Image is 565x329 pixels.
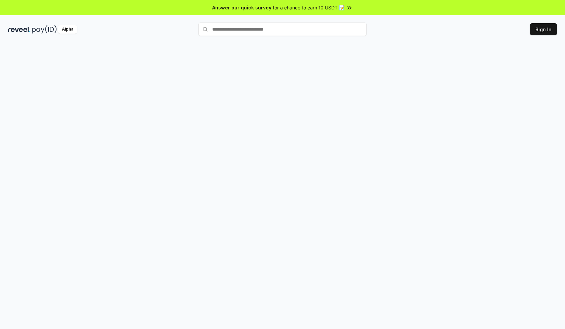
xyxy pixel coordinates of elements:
[530,23,557,35] button: Sign In
[212,4,271,11] span: Answer our quick survey
[8,25,31,34] img: reveel_dark
[32,25,57,34] img: pay_id
[273,4,345,11] span: for a chance to earn 10 USDT 📝
[58,25,77,34] div: Alpha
